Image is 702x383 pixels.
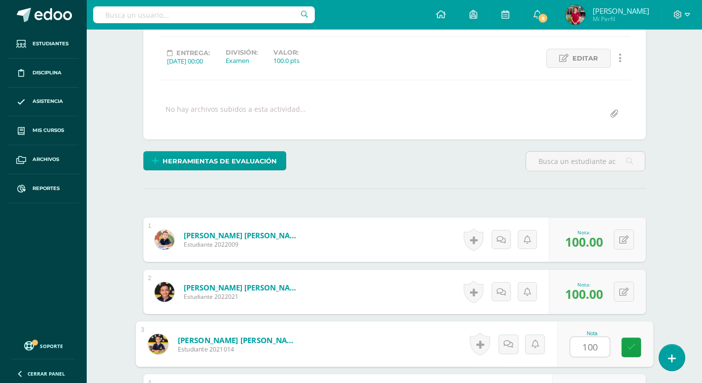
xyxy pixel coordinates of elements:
span: Disciplina [33,69,62,77]
span: Cerrar panel [28,370,65,377]
a: Archivos [8,145,79,174]
a: Herramientas de evaluación [143,151,286,170]
span: 8 [537,13,548,24]
span: Reportes [33,185,60,192]
span: [PERSON_NAME] [593,6,649,16]
img: 295b82f8adc0d639fdefb06604a8e20a.png [155,230,174,250]
span: 100.00 [565,286,603,302]
span: Editar [572,49,598,67]
div: Examen [226,56,258,65]
div: Nota: [565,281,603,288]
span: Estudiante 2021014 [177,345,299,354]
a: Estudiantes [8,30,79,59]
label: División: [226,49,258,56]
a: [PERSON_NAME] [PERSON_NAME] [184,230,302,240]
a: Disciplina [8,59,79,88]
span: Asistencia [33,97,63,105]
img: ca5a5a9677dd446ab467438bb47c19de.png [566,5,585,25]
span: Mis cursos [33,127,64,134]
a: [PERSON_NAME] [PERSON_NAME] [177,335,299,345]
span: Estudiante 2022009 [184,240,302,249]
span: 100.00 [565,233,603,250]
a: [PERSON_NAME] [PERSON_NAME] [184,283,302,292]
span: Archivos [33,156,59,163]
span: Estudiante 2022021 [184,292,302,301]
div: Nota [569,331,614,336]
img: b9dc50f265d74dc03cba026288867dcb.png [148,334,168,354]
label: Valor: [273,49,300,56]
span: Soporte [40,343,63,350]
img: 2ec719e16967063243a19f415d4928e5.png [155,282,174,302]
div: Nota: [565,229,603,236]
div: No hay archivos subidos a esta actividad... [166,104,306,124]
div: [DATE] 00:00 [167,57,210,65]
a: Mis cursos [8,116,79,145]
input: Busca un estudiante aquí... [526,152,645,171]
span: Entrega: [176,49,210,57]
input: Busca un usuario... [93,6,315,23]
a: Soporte [12,339,75,352]
a: Asistencia [8,88,79,117]
div: 100.0 pts [273,56,300,65]
span: Mi Perfil [593,15,649,23]
a: Reportes [8,174,79,203]
span: Herramientas de evaluación [163,152,277,170]
span: Estudiantes [33,40,68,48]
input: 0-100.0 [570,337,609,357]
